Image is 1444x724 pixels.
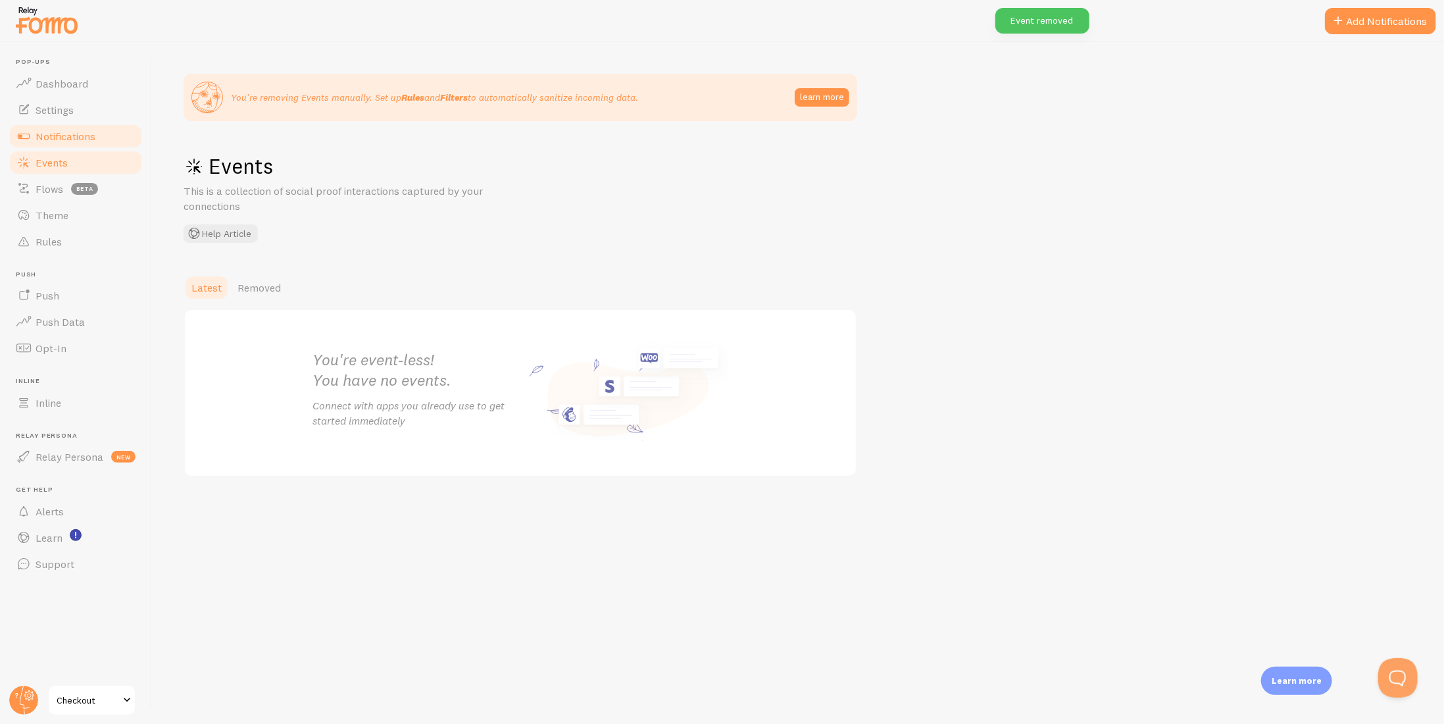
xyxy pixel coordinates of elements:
[8,176,143,202] a: Flows beta
[312,398,520,428] p: Connect with apps you already use to get started immediately
[16,271,143,279] span: Push
[191,281,222,294] span: Latest
[36,209,68,222] span: Theme
[1261,667,1332,695] div: Learn more
[71,183,98,195] span: beta
[36,557,74,571] span: Support
[70,529,82,541] svg: <p>Watch New Feature Tutorials!</p>
[184,274,230,301] a: Latest
[36,315,85,328] span: Push Data
[36,396,61,409] span: Inline
[36,156,68,169] span: Events
[230,274,289,301] a: Removed
[8,282,143,309] a: Push
[8,123,143,149] a: Notifications
[1272,675,1322,687] p: Learn more
[111,451,136,463] span: new
[8,97,143,123] a: Settings
[312,349,520,390] h2: You're event-less! You have no events.
[8,551,143,577] a: Support
[8,444,143,470] a: Relay Persona new
[36,77,88,90] span: Dashboard
[8,525,143,551] a: Learn
[8,149,143,176] a: Events
[47,685,136,716] a: Checkout
[184,153,578,180] h1: Events
[995,8,1089,34] div: Event removed
[795,88,849,107] button: learn more
[36,342,66,355] span: Opt-In
[16,486,143,494] span: Get Help
[440,91,468,103] strong: Filters
[8,498,143,525] a: Alerts
[8,309,143,335] a: Push Data
[8,70,143,97] a: Dashboard
[36,531,62,544] span: Learn
[14,3,80,37] img: fomo-relay-logo-orange.svg
[8,390,143,416] a: Inline
[36,450,103,463] span: Relay Persona
[36,505,64,518] span: Alerts
[16,377,143,386] span: Inline
[8,228,143,255] a: Rules
[36,235,62,248] span: Rules
[184,184,499,214] p: This is a collection of social proof interactions captured by your connections
[36,289,59,302] span: Push
[401,91,424,103] strong: Rules
[1378,658,1418,698] iframe: Help Scout Beacon - Open
[36,103,74,116] span: Settings
[36,182,63,195] span: Flows
[231,91,638,104] p: You're removing Events manually. Set up and to automatically sanitize incoming data.
[16,58,143,66] span: Pop-ups
[184,224,258,243] button: Help Article
[16,432,143,440] span: Relay Persona
[237,281,281,294] span: Removed
[8,202,143,228] a: Theme
[36,130,95,143] span: Notifications
[8,335,143,361] a: Opt-In
[57,692,119,708] span: Checkout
